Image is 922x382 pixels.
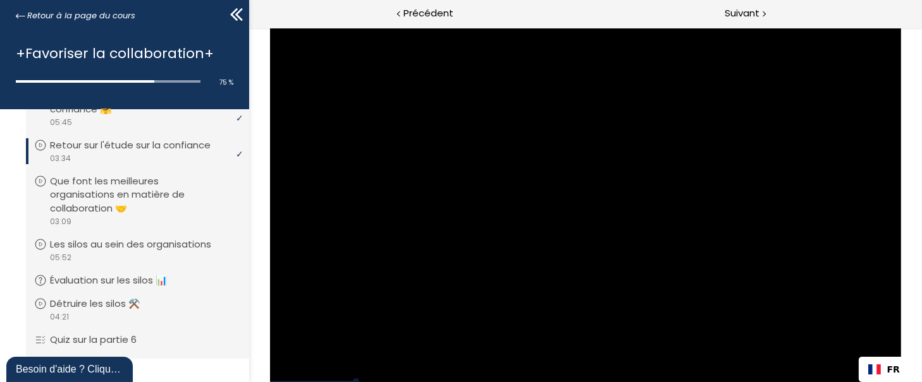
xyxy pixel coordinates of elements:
iframe: chat widget [6,354,135,382]
span: 03:09 [49,216,71,227]
div: Language selected: Français [859,357,909,382]
span: 05:45 [49,117,72,128]
a: Retour à la page du cours [16,9,135,23]
div: Language Switcher [859,357,909,382]
span: 75 % [219,78,233,87]
a: FR [868,364,900,374]
p: Retour sur l'étude sur la confiance [50,138,230,152]
span: 03:34 [49,153,71,164]
span: Précédent [403,6,453,21]
p: Que font les meilleures organisations en matière de collaboration 🤝 [50,174,238,215]
img: Français flag [868,364,881,374]
span: Retour à la page du cours [27,9,135,23]
h1: +Favoriser la collaboration+ [16,42,227,64]
span: Suivant [725,6,759,21]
